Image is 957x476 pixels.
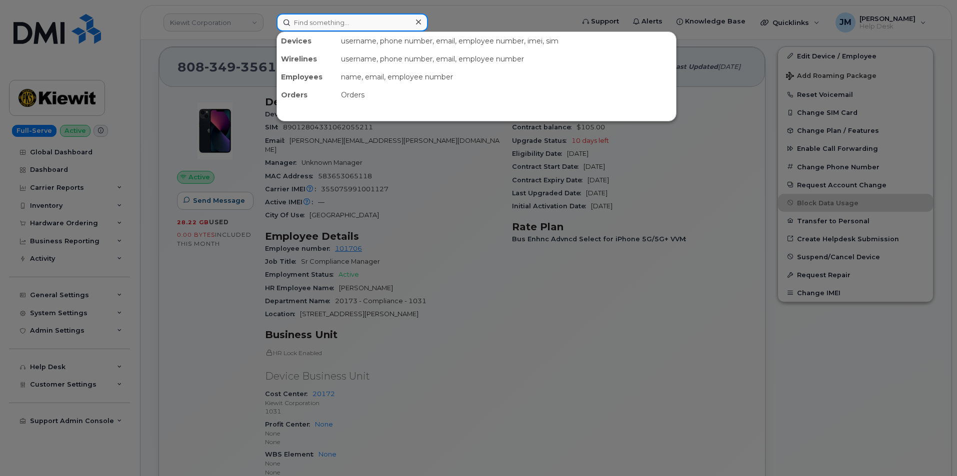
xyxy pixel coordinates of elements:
div: Wirelines [277,50,337,68]
input: Find something... [276,13,428,31]
div: name, email, employee number [337,68,676,86]
div: username, phone number, email, employee number, imei, sim [337,32,676,50]
div: Devices [277,32,337,50]
div: Orders [337,86,676,104]
iframe: Messenger Launcher [913,433,949,469]
div: username, phone number, email, employee number [337,50,676,68]
div: Employees [277,68,337,86]
div: Orders [277,86,337,104]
